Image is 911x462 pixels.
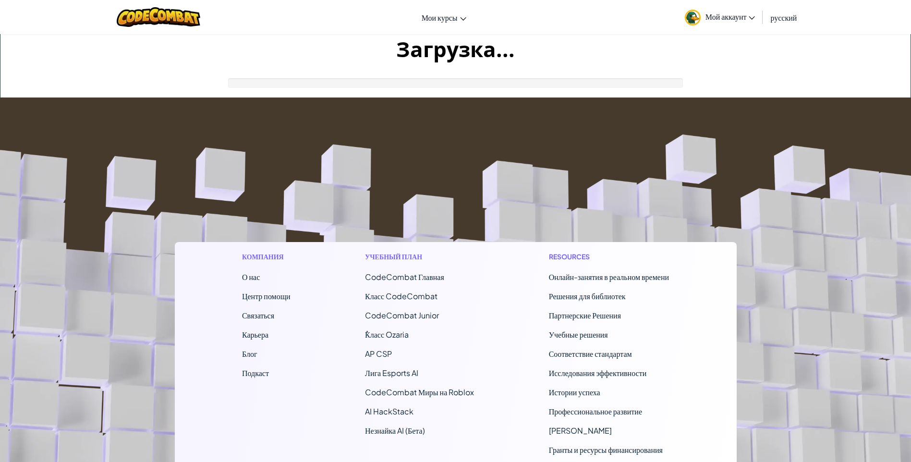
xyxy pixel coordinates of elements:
[242,291,291,301] a: Центр помощи
[0,34,911,64] h1: Загрузка...
[680,2,760,32] a: Мой аккаунт
[117,7,201,27] img: CodeCombat logo
[242,329,268,340] a: Карьера
[242,310,274,320] span: Связаться
[365,406,413,416] a: AI HackStack
[242,272,260,282] a: О нас
[242,349,257,359] a: Блог
[365,368,418,378] a: Лига Esports AI
[365,329,409,340] a: ٌКласс Ozaria
[549,252,669,262] h1: Resources
[549,426,612,436] a: [PERSON_NAME]
[549,406,642,416] a: Профессиональное развитие
[705,12,755,22] span: Мой аккаунт
[365,310,439,320] a: CodeCombat Junior
[365,272,444,282] span: CodeCombat Главная
[242,368,269,378] a: Подкаст
[549,349,632,359] a: Соответствие стандартам
[685,10,701,25] img: avatar
[549,368,647,378] a: Исследования эффективности
[765,4,802,30] a: русский
[365,252,474,262] h1: Учебный план
[365,349,392,359] a: AP CSP
[549,329,608,340] a: Учебные решения
[549,272,669,282] a: Онлайн-занятия в реальном времени
[417,4,471,30] a: Мои курсы
[770,12,797,23] span: русский
[549,445,663,455] a: Гранты и ресурсы финансирования
[549,387,600,397] a: Истории успеха
[365,426,425,436] a: Незнайка AI (Бета)
[422,12,458,23] span: Мои курсы
[365,387,474,397] a: CodeCombat Миры на Roblox
[549,291,626,301] a: Решения для библиотек
[549,310,621,320] a: Партнерские Решения
[365,291,437,301] a: Класс CodeCombat
[242,252,291,262] h1: Компания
